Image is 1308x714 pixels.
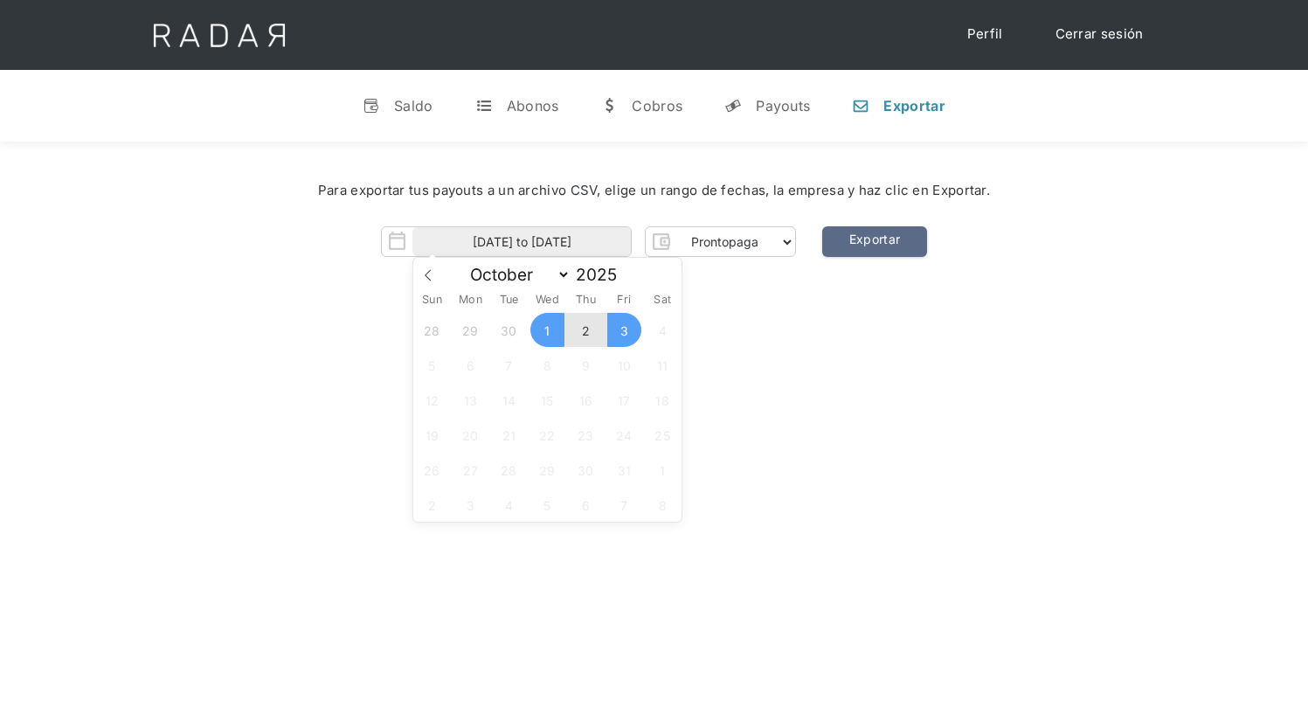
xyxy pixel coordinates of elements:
[381,226,796,257] form: Form
[453,313,488,347] span: September 29, 2025
[492,348,526,382] span: October 7, 2025
[415,313,449,347] span: September 28, 2025
[646,348,680,382] span: October 11, 2025
[475,97,493,114] div: t
[852,97,869,114] div: n
[530,488,564,522] span: November 5, 2025
[822,226,927,257] a: Exportar
[453,383,488,417] span: October 13, 2025
[415,348,449,382] span: October 5, 2025
[600,97,618,114] div: w
[571,265,633,285] input: Year
[607,453,641,487] span: October 31, 2025
[394,97,433,114] div: Saldo
[451,295,489,306] span: Mon
[492,383,526,417] span: October 14, 2025
[569,488,603,522] span: November 6, 2025
[453,348,488,382] span: October 6, 2025
[883,97,945,114] div: Exportar
[453,488,488,522] span: November 3, 2025
[569,313,603,347] span: October 2, 2025
[607,383,641,417] span: October 17, 2025
[646,453,680,487] span: November 1, 2025
[492,488,526,522] span: November 4, 2025
[646,383,680,417] span: October 18, 2025
[607,348,641,382] span: October 10, 2025
[52,181,1256,201] div: Para exportar tus payouts a un archivo CSV, elige un rango de fechas, la empresa y haz clic en Ex...
[724,97,742,114] div: y
[413,295,452,306] span: Sun
[415,383,449,417] span: October 12, 2025
[1038,17,1161,52] a: Cerrar sesión
[530,313,564,347] span: October 1, 2025
[607,488,641,522] span: November 7, 2025
[528,295,566,306] span: Wed
[605,295,643,306] span: Fri
[530,348,564,382] span: October 8, 2025
[646,313,680,347] span: October 4, 2025
[530,418,564,452] span: October 22, 2025
[569,453,603,487] span: October 30, 2025
[530,453,564,487] span: October 29, 2025
[415,418,449,452] span: October 19, 2025
[507,97,559,114] div: Abonos
[453,418,488,452] span: October 20, 2025
[453,453,488,487] span: October 27, 2025
[569,418,603,452] span: October 23, 2025
[646,488,680,522] span: November 8, 2025
[415,453,449,487] span: October 26, 2025
[607,313,641,347] span: October 3, 2025
[492,453,526,487] span: October 28, 2025
[756,97,810,114] div: Payouts
[492,313,526,347] span: September 30, 2025
[569,383,603,417] span: October 16, 2025
[363,97,380,114] div: v
[415,488,449,522] span: November 2, 2025
[566,295,605,306] span: Thu
[461,264,571,286] select: Month
[492,418,526,452] span: October 21, 2025
[632,97,682,114] div: Cobros
[643,295,682,306] span: Sat
[950,17,1021,52] a: Perfil
[646,418,680,452] span: October 25, 2025
[569,348,603,382] span: October 9, 2025
[530,383,564,417] span: October 15, 2025
[607,418,641,452] span: October 24, 2025
[489,295,528,306] span: Tue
